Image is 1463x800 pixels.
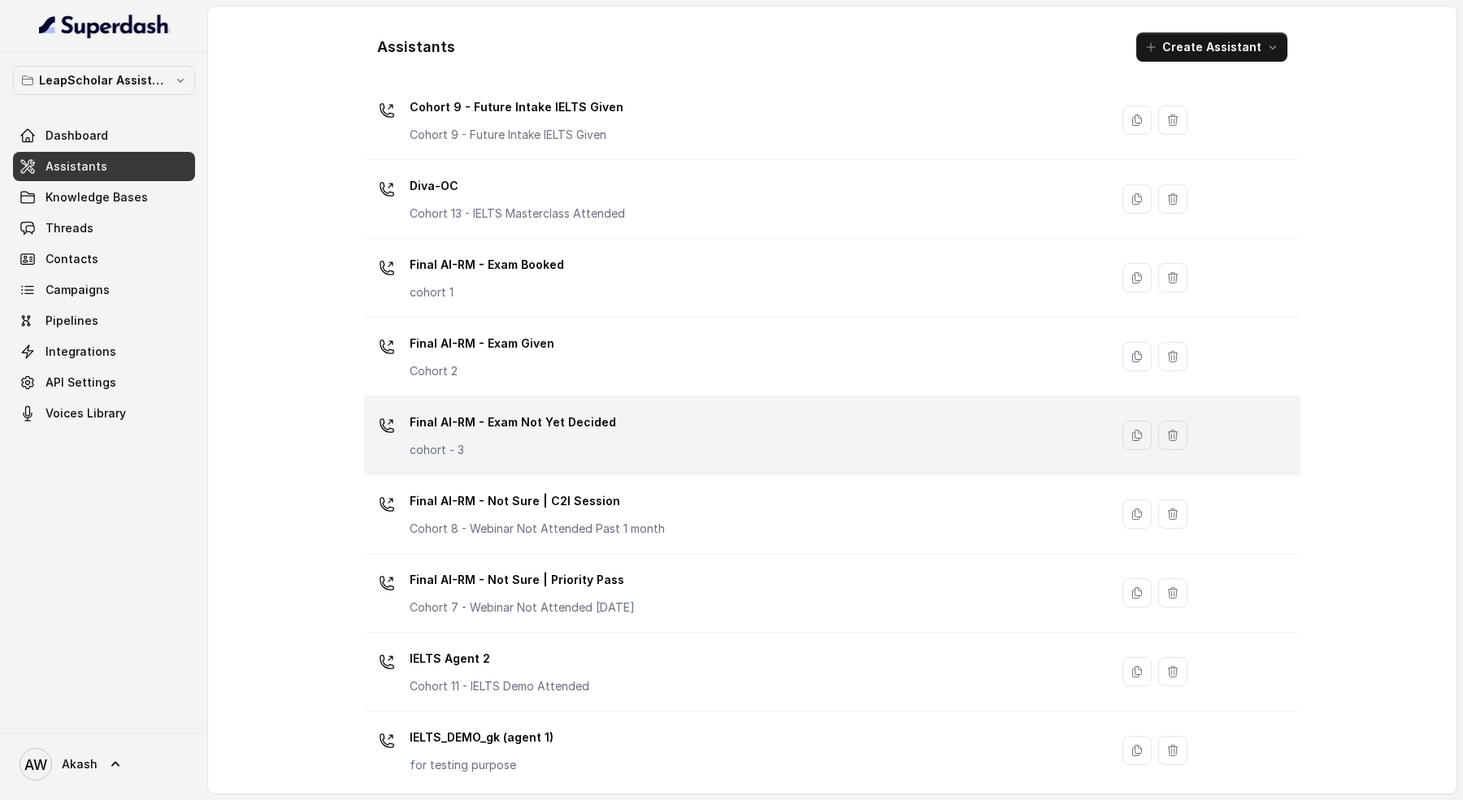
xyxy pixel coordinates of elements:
p: Cohort 8 - Webinar Not Attended Past 1 month [410,521,665,537]
p: Final AI-RM - Exam Booked [410,252,564,278]
p: Final AI-RM - Exam Given [410,331,554,357]
a: Akash [13,742,195,787]
span: Assistants [46,158,107,175]
a: Voices Library [13,399,195,428]
img: light.svg [39,13,170,39]
p: cohort 1 [410,284,564,301]
a: Knowledge Bases [13,183,195,212]
span: Campaigns [46,282,110,298]
a: Dashboard [13,121,195,150]
text: AW [24,756,47,773]
span: Pipelines [46,313,98,329]
button: Create Assistant [1136,32,1287,62]
span: Contacts [46,251,98,267]
a: Contacts [13,244,195,274]
span: Akash [62,756,98,772]
span: API Settings [46,374,116,391]
span: Voices Library [46,405,126,422]
p: Final AI-RM - Not Sure | C2I Session [410,488,665,514]
a: Threads [13,214,195,243]
p: Cohort 7 - Webinar Not Attended [DATE] [410,599,635,616]
a: Campaigns [13,275,195,305]
p: cohort - 3 [410,442,616,458]
span: Integrations [46,344,116,360]
p: Cohort 2 [410,363,554,379]
p: Final AI-RM - Not Sure | Priority Pass [410,567,635,593]
span: Knowledge Bases [46,189,148,205]
span: Dashboard [46,128,108,144]
p: for testing purpose [410,757,554,773]
p: Cohort 13 - IELTS Masterclass Attended [410,205,625,222]
p: Cohort 9 - Future Intake IELTS Given [410,127,623,143]
a: API Settings [13,368,195,397]
button: LeapScholar Assistant [13,66,195,95]
p: Cohort 9 - Future Intake IELTS Given [410,94,623,120]
p: IELTS_DEMO_gk (agent 1) [410,724,554,750]
a: Assistants [13,152,195,181]
span: Threads [46,220,93,236]
p: Cohort 11 - IELTS Demo Attended [410,678,589,694]
p: Diva-OC [410,173,625,199]
p: IELTS Agent 2 [410,646,589,672]
a: Integrations [13,337,195,366]
a: Pipelines [13,306,195,335]
p: LeapScholar Assistant [39,71,169,90]
p: Final AI-RM - Exam Not Yet Decided [410,409,616,435]
h1: Assistants [377,34,455,60]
